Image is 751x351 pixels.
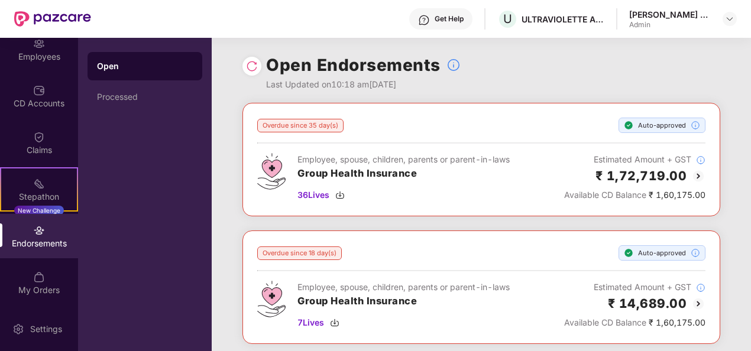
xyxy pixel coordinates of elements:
div: Estimated Amount + GST [564,281,705,294]
img: svg+xml;base64,PHN2ZyBpZD0iTXlfT3JkZXJzIiBkYXRhLW5hbWU9Ik15IE9yZGVycyIgeG1sbnM9Imh0dHA6Ly93d3cudz... [33,271,45,283]
div: Settings [27,323,66,335]
img: svg+xml;base64,PHN2ZyBpZD0iSW5mb18tXzMyeDMyIiBkYXRhLW5hbWU9IkluZm8gLSAzMngzMiIgeG1sbnM9Imh0dHA6Ly... [691,248,700,258]
div: Last Updated on 10:18 am[DATE] [266,78,461,91]
img: svg+xml;base64,PHN2ZyBpZD0iU3RlcC1Eb25lLTE2eDE2IiB4bWxucz0iaHR0cDovL3d3dy53My5vcmcvMjAwMC9zdmciIH... [624,248,633,258]
img: svg+xml;base64,PHN2ZyB4bWxucz0iaHR0cDovL3d3dy53My5vcmcvMjAwMC9zdmciIHdpZHRoPSIyMSIgaGVpZ2h0PSIyMC... [33,178,45,190]
img: svg+xml;base64,PHN2ZyBpZD0iRW5kb3JzZW1lbnRzIiB4bWxucz0iaHR0cDovL3d3dy53My5vcmcvMjAwMC9zdmciIHdpZH... [33,225,45,236]
img: svg+xml;base64,PHN2ZyBpZD0iRHJvcGRvd24tMzJ4MzIiIHhtbG5zPSJodHRwOi8vd3d3LnczLm9yZy8yMDAwL3N2ZyIgd2... [725,14,734,24]
h1: Open Endorsements [266,52,441,78]
div: Auto-approved [619,118,705,133]
img: svg+xml;base64,PHN2ZyBpZD0iRG93bmxvYWQtMzJ4MzIiIHhtbG5zPSJodHRwOi8vd3d3LnczLm9yZy8yMDAwL3N2ZyIgd2... [330,318,339,327]
h2: ₹ 14,689.00 [608,294,687,313]
div: ULTRAVIOLETTE AUTOMOTIVE PRIVATE LIMITED [522,14,604,25]
h3: Group Health Insurance [297,294,510,309]
img: svg+xml;base64,PHN2ZyBpZD0iU2V0dGluZy0yMHgyMCIgeG1sbnM9Imh0dHA6Ly93d3cudzMub3JnLzIwMDAvc3ZnIiB3aW... [12,323,24,335]
div: Get Help [435,14,464,24]
span: Available CD Balance [564,190,646,200]
img: svg+xml;base64,PHN2ZyBpZD0iSGVscC0zMngzMiIgeG1sbnM9Imh0dHA6Ly93d3cudzMub3JnLzIwMDAvc3ZnIiB3aWR0aD... [418,14,430,26]
div: Overdue since 18 day(s) [257,246,342,260]
div: ₹ 1,60,175.00 [564,188,705,201]
img: svg+xml;base64,PHN2ZyBpZD0iSW5mb18tXzMyeDMyIiBkYXRhLW5hbWU9IkluZm8gLSAzMngzMiIgeG1sbnM9Imh0dHA6Ly... [446,58,461,72]
div: Auto-approved [619,245,705,261]
div: Stepathon [1,191,77,203]
img: svg+xml;base64,PHN2ZyBpZD0iRW1wbG95ZWVzIiB4bWxucz0iaHR0cDovL3d3dy53My5vcmcvMjAwMC9zdmciIHdpZHRoPS... [33,38,45,50]
img: svg+xml;base64,PHN2ZyBpZD0iQ2xhaW0iIHhtbG5zPSJodHRwOi8vd3d3LnczLm9yZy8yMDAwL3N2ZyIgd2lkdGg9IjIwIi... [33,131,45,143]
img: svg+xml;base64,PHN2ZyBpZD0iSW5mb18tXzMyeDMyIiBkYXRhLW5hbWU9IkluZm8gLSAzMngzMiIgeG1sbnM9Imh0dHA6Ly... [696,283,705,292]
div: Overdue since 35 day(s) [257,119,344,132]
div: Processed [97,92,193,102]
img: New Pazcare Logo [14,11,91,27]
img: svg+xml;base64,PHN2ZyB4bWxucz0iaHR0cDovL3d3dy53My5vcmcvMjAwMC9zdmciIHdpZHRoPSI0Ny43MTQiIGhlaWdodD... [257,281,286,317]
div: New Challenge [14,206,64,215]
div: Open [97,60,193,72]
h2: ₹ 1,72,719.00 [595,166,687,186]
img: svg+xml;base64,PHN2ZyBpZD0iQmFjay0yMHgyMCIgeG1sbnM9Imh0dHA6Ly93d3cudzMub3JnLzIwMDAvc3ZnIiB3aWR0aD... [691,169,705,183]
span: 7 Lives [297,316,324,329]
img: svg+xml;base64,PHN2ZyBpZD0iQmFjay0yMHgyMCIgeG1sbnM9Imh0dHA6Ly93d3cudzMub3JnLzIwMDAvc3ZnIiB3aWR0aD... [691,297,705,311]
div: ₹ 1,60,175.00 [564,316,705,329]
img: svg+xml;base64,PHN2ZyBpZD0iQ0RfQWNjb3VudHMiIGRhdGEtbmFtZT0iQ0QgQWNjb3VudHMiIHhtbG5zPSJodHRwOi8vd3... [33,84,45,96]
span: 36 Lives [297,188,329,201]
img: svg+xml;base64,PHN2ZyBpZD0iU3RlcC1Eb25lLTE2eDE2IiB4bWxucz0iaHR0cDovL3d3dy53My5vcmcvMjAwMC9zdmciIH... [624,121,633,130]
div: Estimated Amount + GST [564,153,705,166]
div: Admin [629,20,712,30]
div: [PERSON_NAME] E A [629,9,712,20]
img: svg+xml;base64,PHN2ZyBpZD0iRG93bmxvYWQtMzJ4MzIiIHhtbG5zPSJodHRwOi8vd3d3LnczLm9yZy8yMDAwL3N2ZyIgd2... [335,190,345,200]
img: svg+xml;base64,PHN2ZyBpZD0iSW5mb18tXzMyeDMyIiBkYXRhLW5hbWU9IkluZm8gLSAzMngzMiIgeG1sbnM9Imh0dHA6Ly... [696,155,705,165]
img: svg+xml;base64,PHN2ZyBpZD0iUmVsb2FkLTMyeDMyIiB4bWxucz0iaHR0cDovL3d3dy53My5vcmcvMjAwMC9zdmciIHdpZH... [246,60,258,72]
span: U [503,12,512,26]
h3: Group Health Insurance [297,166,510,181]
img: svg+xml;base64,PHN2ZyB4bWxucz0iaHR0cDovL3d3dy53My5vcmcvMjAwMC9zdmciIHdpZHRoPSI0Ny43MTQiIGhlaWdodD... [257,153,286,190]
img: svg+xml;base64,PHN2ZyBpZD0iSW5mb18tXzMyeDMyIiBkYXRhLW5hbWU9IkluZm8gLSAzMngzMiIgeG1sbnM9Imh0dHA6Ly... [691,121,700,130]
div: Employee, spouse, children, parents or parent-in-laws [297,281,510,294]
span: Available CD Balance [564,317,646,327]
div: Employee, spouse, children, parents or parent-in-laws [297,153,510,166]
